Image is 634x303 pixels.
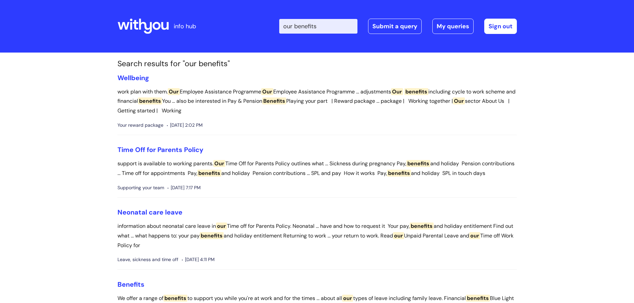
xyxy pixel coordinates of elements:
[406,160,430,167] span: benefits
[182,255,215,264] span: [DATE] 4:11 PM
[117,87,517,116] p: work plan with them. Employee Assistance Programme Employee Assistance Programme ... adjustments ...
[167,184,201,192] span: [DATE] 7:17 PM
[117,121,163,129] span: Your reward package
[117,145,203,154] a: Time Off for Parents Policy
[262,97,286,104] span: Benefits
[117,184,164,192] span: Supporting your team
[279,19,357,34] input: Search
[391,88,403,95] span: Our
[138,97,162,104] span: benefits
[117,159,517,178] p: support is available to working parents. Time Off for Parents Policy outlines what ... Sickness d...
[484,19,517,34] a: Sign out
[453,97,465,104] span: Our
[167,121,203,129] span: [DATE] 2:02 PM
[432,19,474,34] a: My queries
[261,88,273,95] span: Our
[279,19,517,34] div: | -
[342,295,353,302] span: our
[469,232,480,239] span: our
[410,223,434,229] span: benefits
[404,88,428,95] span: benefits
[117,280,144,289] a: Benefits
[117,59,517,69] h1: Search results for "our benefits"
[117,74,149,82] a: Wellbeing
[163,295,187,302] span: benefits
[368,19,422,34] a: Submit a query
[197,170,221,177] span: benefits
[213,160,225,167] span: Our
[117,208,182,217] a: Neonatal care leave
[466,295,490,302] span: benefits
[168,88,180,95] span: Our
[216,223,227,229] span: our
[200,232,224,239] span: benefits
[393,232,404,239] span: our
[117,222,517,250] p: information about neonatal care leave in Time off for Parents Policy. Neonatal ... have and how t...
[387,170,411,177] span: benefits
[174,21,196,32] p: info hub
[117,255,178,264] span: Leave, sickness and time off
